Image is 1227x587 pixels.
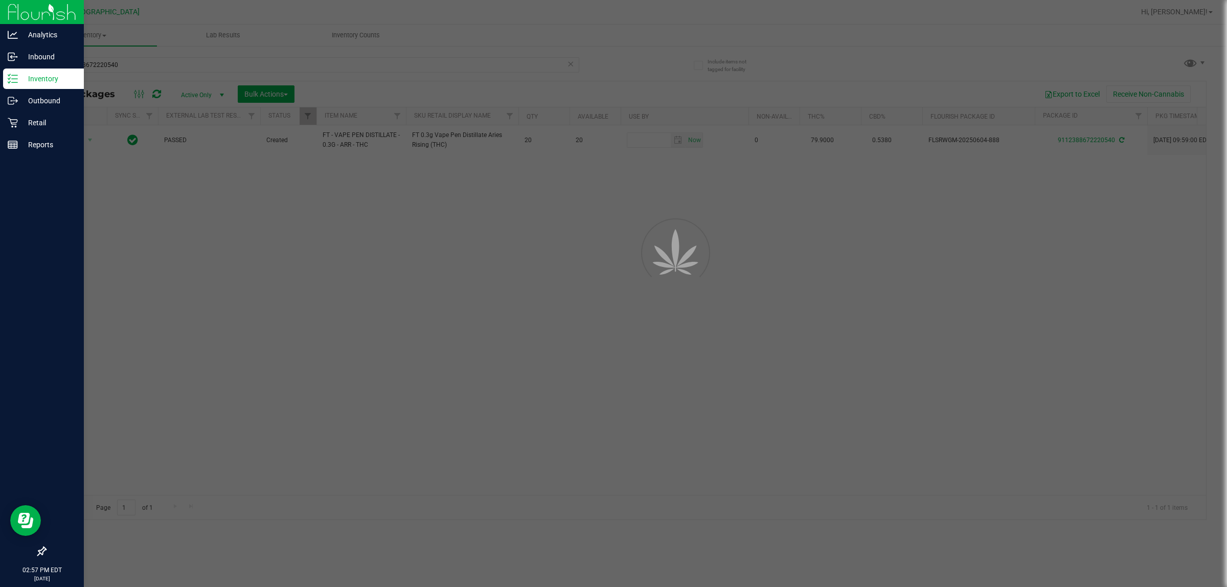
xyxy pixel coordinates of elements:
p: 02:57 PM EDT [5,566,79,575]
inline-svg: Outbound [8,96,18,106]
inline-svg: Reports [8,140,18,150]
inline-svg: Inbound [8,52,18,62]
inline-svg: Inventory [8,74,18,84]
p: Retail [18,117,79,129]
inline-svg: Retail [8,118,18,128]
p: Inbound [18,51,79,63]
p: [DATE] [5,575,79,582]
p: Inventory [18,73,79,85]
p: Analytics [18,29,79,41]
inline-svg: Analytics [8,30,18,40]
p: Outbound [18,95,79,107]
p: Reports [18,139,79,151]
iframe: Resource center [10,505,41,536]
